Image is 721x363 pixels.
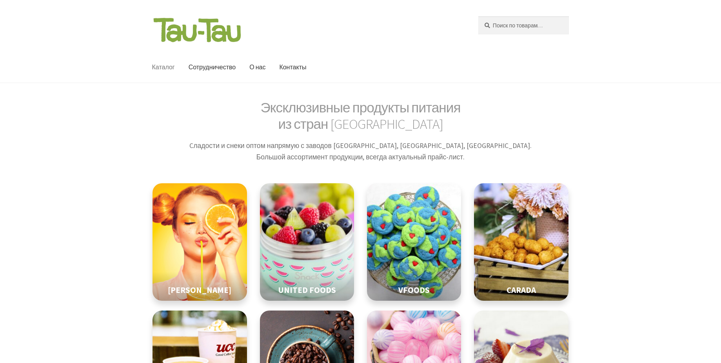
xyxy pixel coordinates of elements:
a: Сотрудничество [182,52,242,83]
nav: Основное меню [152,52,460,83]
a: Контакты [273,52,312,83]
p: Cладости и снеки оптом напрямую с заводов [GEOGRAPHIC_DATA], [GEOGRAPHIC_DATA], [GEOGRAPHIC_DATA]... [152,140,569,163]
span: Эксклюзивные продукты питания из стран [GEOGRAPHIC_DATA] [260,99,460,133]
a: Каталог [146,52,181,83]
a: О нас [243,52,272,83]
input: Поиск по товарам… [478,16,569,34]
img: Tau-Tau [152,16,242,43]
